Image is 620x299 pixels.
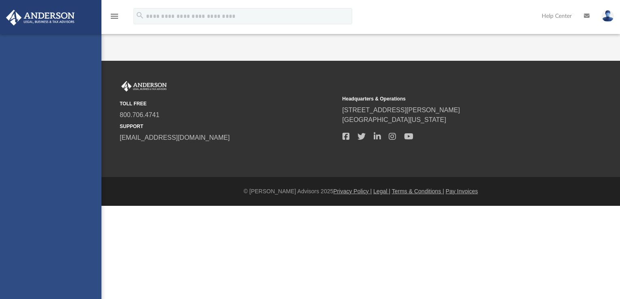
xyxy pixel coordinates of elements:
[101,187,620,196] div: © [PERSON_NAME] Advisors 2025
[110,11,119,21] i: menu
[602,10,614,22] img: User Pic
[334,188,372,194] a: Privacy Policy |
[120,100,337,107] small: TOLL FREE
[120,111,159,118] a: 800.706.4741
[4,10,77,26] img: Anderson Advisors Platinum Portal
[342,116,446,123] a: [GEOGRAPHIC_DATA][US_STATE]
[120,123,337,130] small: SUPPORT
[342,107,460,113] a: [STREET_ADDRESS][PERSON_NAME]
[120,134,230,141] a: [EMAIL_ADDRESS][DOMAIN_NAME]
[120,81,168,92] img: Anderson Advisors Platinum Portal
[446,188,478,194] a: Pay Invoices
[110,15,119,21] a: menu
[392,188,444,194] a: Terms & Conditions |
[342,95,560,103] small: Headquarters & Operations
[136,11,144,20] i: search
[373,188,390,194] a: Legal |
